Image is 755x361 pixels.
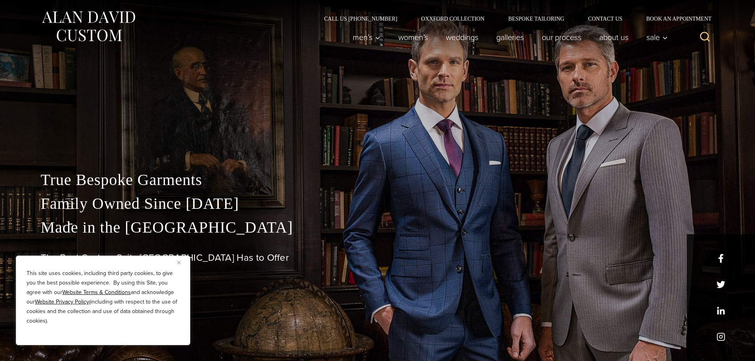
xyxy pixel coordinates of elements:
nav: Primary Navigation [344,29,672,45]
a: Bespoke Tailoring [496,16,576,21]
span: Sale [646,33,668,41]
a: Oxxford Collection [409,16,496,21]
img: Alan David Custom [41,9,136,44]
a: Website Terms & Conditions [62,288,131,296]
a: Website Privacy Policy [35,298,89,306]
a: Galleries [487,29,533,45]
p: True Bespoke Garments Family Owned Since [DATE] Made in the [GEOGRAPHIC_DATA] [41,168,715,239]
a: Our Process [533,29,590,45]
button: Close [177,258,187,267]
button: View Search Form [696,28,715,47]
a: Call Us [PHONE_NUMBER] [312,16,409,21]
h1: The Best Custom Suits [GEOGRAPHIC_DATA] Has to Offer [41,252,715,264]
a: Women’s [389,29,437,45]
span: Men’s [353,33,380,41]
a: weddings [437,29,487,45]
nav: Secondary Navigation [312,16,715,21]
a: Contact Us [576,16,635,21]
p: This site uses cookies, including third party cookies, to give you the best possible experience. ... [27,269,180,326]
a: Book an Appointment [634,16,714,21]
a: About Us [590,29,637,45]
img: Close [177,261,181,264]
